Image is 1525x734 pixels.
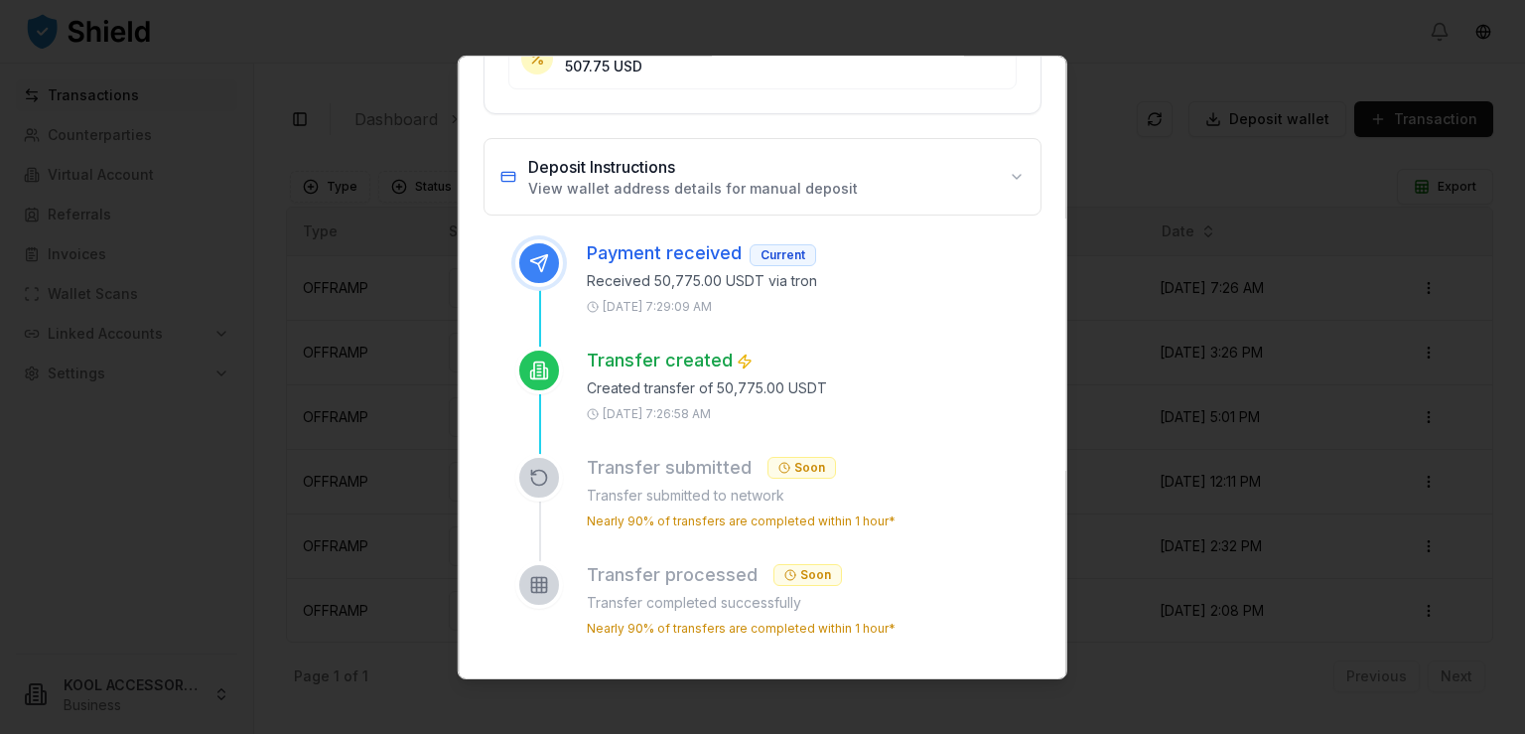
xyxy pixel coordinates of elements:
p: Created transfer of 50,775.00 USDT [587,377,1041,397]
p: View wallet address details for manual deposit [528,178,858,198]
p: Transfer completed successfully [587,592,1041,612]
h3: Transfer processed [587,560,758,588]
h3: Deposit Instructions [528,154,858,178]
h3: Payment received [587,238,816,266]
h3: Transfer created [587,346,753,373]
div: Soon [773,563,842,585]
h3: Transfer submitted [587,453,752,481]
div: Current [750,243,816,265]
p: [DATE] 7:26:58 AM [603,405,711,421]
p: Nearly 90% of transfers are completed within 1 hour* [587,513,896,528]
p: 507.75 USD [565,56,1004,75]
p: Nearly 90% of transfers are completed within 1 hour* [587,620,896,636]
p: Transfer submitted to network [587,485,1041,505]
button: Deposit InstructionsView wallet address details for manual deposit [485,138,1040,214]
p: [DATE] 7:29:09 AM [603,298,712,314]
p: Received 50,775.00 USDT via tron [587,270,1041,290]
div: Soon [767,456,836,478]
